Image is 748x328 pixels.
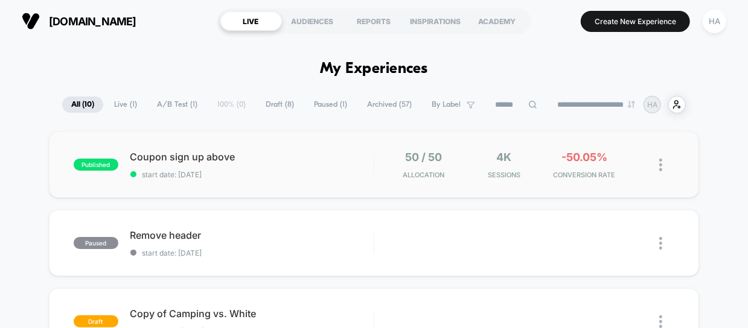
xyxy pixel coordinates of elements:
[62,96,103,113] span: All ( 10 )
[74,159,118,171] span: published
[561,151,607,163] span: -50.05%
[130,229,374,241] span: Remove header
[305,96,356,113] span: Paused ( 1 )
[320,60,428,78] h1: My Experiences
[282,11,344,31] div: AUDIENCES
[257,96,303,113] span: Draft ( 8 )
[130,307,374,320] span: Copy of Camping vs. White
[628,101,635,108] img: end
[130,170,374,179] span: start date: [DATE]
[699,9,730,34] button: HA
[22,12,40,30] img: Visually logo
[432,100,461,109] span: By Label
[659,237,662,250] img: close
[647,100,657,109] p: HA
[18,11,140,31] button: [DOMAIN_NAME]
[403,171,444,179] span: Allocation
[548,171,622,179] span: CONVERSION RATE
[405,151,442,163] span: 50 / 50
[703,10,726,33] div: HA
[130,248,374,257] span: start date: [DATE]
[581,11,690,32] button: Create New Experience
[467,11,528,31] div: ACADEMY
[659,315,662,328] img: close
[405,11,467,31] div: INSPIRATIONS
[220,11,282,31] div: LIVE
[148,96,206,113] span: A/B Test ( 1 )
[74,315,118,327] span: draft
[344,11,405,31] div: REPORTS
[497,151,512,163] span: 4k
[49,15,136,28] span: [DOMAIN_NAME]
[659,159,662,171] img: close
[105,96,146,113] span: Live ( 1 )
[358,96,421,113] span: Archived ( 57 )
[130,151,374,163] span: Coupon sign up above
[467,171,541,179] span: Sessions
[74,237,118,249] span: paused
